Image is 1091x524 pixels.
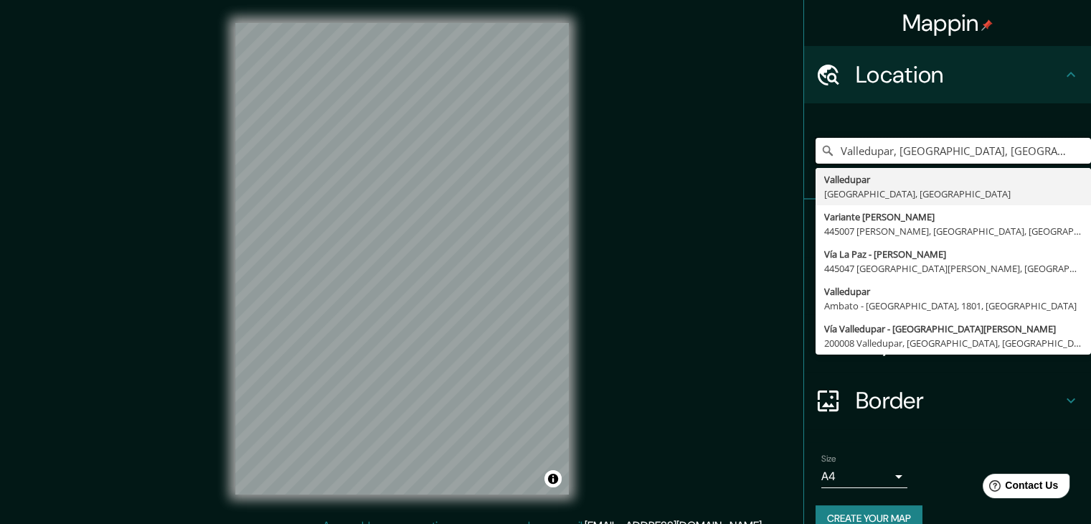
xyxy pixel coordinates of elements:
[824,261,1082,276] div: 445047 [GEOGRAPHIC_DATA][PERSON_NAME], [GEOGRAPHIC_DATA], [GEOGRAPHIC_DATA]
[824,187,1082,201] div: [GEOGRAPHIC_DATA], [GEOGRAPHIC_DATA]
[824,172,1082,187] div: Valledupar
[981,19,993,31] img: pin-icon.png
[824,224,1082,238] div: 445007 [PERSON_NAME], [GEOGRAPHIC_DATA], [GEOGRAPHIC_DATA]
[856,60,1062,89] h4: Location
[821,465,907,488] div: A4
[824,322,1082,336] div: Vía Valledupar - [GEOGRAPHIC_DATA][PERSON_NAME]
[856,329,1062,357] h4: Layout
[902,9,993,37] h4: Mappin
[804,372,1091,429] div: Border
[856,386,1062,415] h4: Border
[824,284,1082,299] div: Valledupar
[824,210,1082,224] div: Variante [PERSON_NAME]
[804,257,1091,314] div: Style
[235,23,569,495] canvas: Map
[804,46,1091,103] div: Location
[544,470,562,487] button: Toggle attribution
[824,299,1082,313] div: Ambato - [GEOGRAPHIC_DATA], 1801, [GEOGRAPHIC_DATA]
[816,138,1091,164] input: Pick your city or area
[963,468,1075,508] iframe: Help widget launcher
[804,200,1091,257] div: Pins
[824,247,1082,261] div: Vía La Paz - [PERSON_NAME]
[821,453,836,465] label: Size
[824,336,1082,350] div: 200008 Valledupar, [GEOGRAPHIC_DATA], [GEOGRAPHIC_DATA]
[804,314,1091,372] div: Layout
